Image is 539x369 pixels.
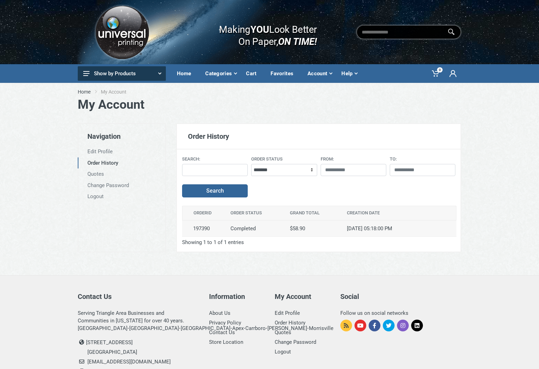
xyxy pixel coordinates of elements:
[275,320,305,326] a: Order History
[87,359,171,365] a: [EMAIL_ADDRESS][DOMAIN_NAME]
[275,339,316,345] a: Change Password
[209,320,241,326] a: Privacy Policy
[78,97,461,112] h1: My Account
[266,66,303,81] div: Favorites
[343,221,456,237] td: [DATE] 05:18:00 PM
[182,239,290,246] div: Showing 1 to 1 of 1 entries
[172,66,200,81] div: Home
[275,349,291,355] a: Logout
[182,206,226,221] th: OrderID: activate to sort column descending
[226,221,286,237] td: Completed
[78,338,199,347] li: [STREET_ADDRESS]
[87,347,199,357] li: [GEOGRAPHIC_DATA]
[278,36,317,47] i: ON TIME!
[209,339,243,345] a: Store Location
[78,292,199,301] h5: Contact Us
[340,309,461,317] div: Follow us on social networks
[78,124,165,140] h4: Navigation
[200,66,241,81] div: Categories
[437,67,443,72] span: 0
[251,156,283,163] label: Order Status
[286,206,343,221] th: Grand Total: activate to sort column ascending
[179,325,181,331] strong: ·
[172,64,200,83] a: Home
[78,88,91,95] a: Home
[78,146,165,157] a: Edit Profile
[93,3,151,61] img: Logo.png
[182,184,248,197] button: Search
[250,23,269,35] b: YOU
[78,168,165,180] a: Quotes
[321,156,334,163] label: From:
[182,156,200,163] label: Search:
[427,64,445,83] a: 0
[303,66,337,81] div: Account
[101,88,137,95] li: My Account
[78,309,199,332] div: Serving Triangle Area Businesses and Communities in [US_STATE] for over 40 years. [GEOGRAPHIC_DAT...
[205,17,317,48] div: Making Look Better On Paper,
[286,221,343,237] td: $58.90
[209,292,264,301] h5: Information
[275,329,291,336] a: Quotes
[275,292,330,301] h5: My Account
[78,180,165,191] a: Change Password
[78,88,461,95] nav: breadcrumb
[275,310,300,316] a: Edit Profile
[241,66,266,81] div: Cart
[78,66,166,81] button: Show by Products
[209,310,230,316] a: About Us
[188,132,450,140] h5: Order History
[209,329,235,336] a: Contact Us
[266,64,303,83] a: Favorites
[343,206,456,221] th: Creation Date: activate to sort column ascending
[182,221,226,237] td: 197390
[226,206,286,221] th: Order Status: activate to sort column ascending
[340,292,461,301] h5: Social
[78,191,165,202] a: Logout
[78,157,165,169] a: Order History
[337,66,362,81] div: Help
[127,325,129,331] strong: ·
[390,156,397,163] label: To:
[241,64,266,83] a: Cart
